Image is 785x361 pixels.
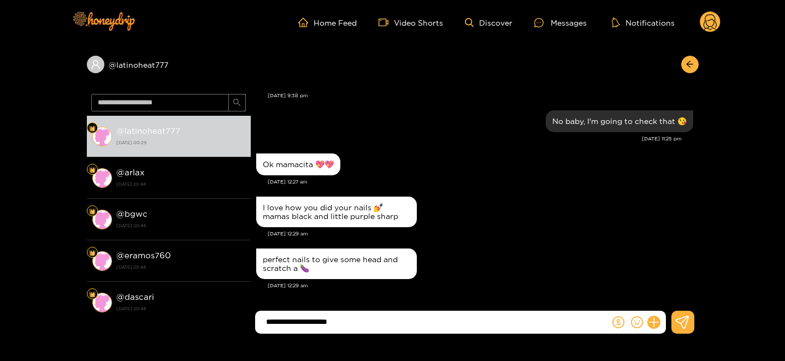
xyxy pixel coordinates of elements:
[116,126,180,135] strong: @ latinoheat777
[256,248,417,279] div: Sep. 15, 12:29 am
[92,127,112,146] img: conversation
[465,18,512,27] a: Discover
[228,94,246,111] button: search
[116,304,245,313] strong: [DATE] 20:44
[91,60,101,69] span: user
[89,291,96,298] img: Fan Level
[263,203,410,221] div: I love how you did your nails 💅 mamas black and little purple sharp
[546,110,693,132] div: Sep. 14, 11:25 pm
[298,17,357,27] a: Home Feed
[92,168,112,188] img: conversation
[89,125,96,132] img: Fan Level
[89,250,96,256] img: Fan Level
[268,230,693,238] div: [DATE] 12:29 am
[116,292,154,301] strong: @ dascari
[116,221,245,230] strong: [DATE] 20:44
[92,293,112,312] img: conversation
[534,16,587,29] div: Messages
[116,262,245,272] strong: [DATE] 20:44
[116,179,245,189] strong: [DATE] 20:44
[92,210,112,229] img: conversation
[609,17,678,28] button: Notifications
[89,208,96,215] img: Fan Level
[263,160,334,169] div: Ok mamacita 💖💖
[268,282,693,289] div: [DATE] 12:29 am
[268,92,693,99] div: [DATE] 9:38 pm
[256,197,417,227] div: Sep. 15, 12:29 am
[116,251,171,260] strong: @ eramos760
[681,56,699,73] button: arrow-left
[116,209,147,218] strong: @ bgwc
[268,178,693,186] div: [DATE] 12:27 am
[612,316,624,328] span: dollar
[89,167,96,173] img: Fan Level
[92,251,112,271] img: conversation
[263,255,410,273] div: perfect nails to give some head and scratch a 🍆
[552,117,687,126] div: No baby, I'm going to check that 😘
[686,60,694,69] span: arrow-left
[256,153,340,175] div: Sep. 15, 12:27 am
[610,314,627,330] button: dollar
[87,56,251,73] div: @latinoheat777
[298,17,314,27] span: home
[631,316,643,328] span: smile
[379,17,394,27] span: video-camera
[379,17,443,27] a: Video Shorts
[256,135,682,143] div: [DATE] 11:25 pm
[116,168,145,177] strong: @ arlax
[233,98,241,108] span: search
[116,138,245,147] strong: [DATE] 00:29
